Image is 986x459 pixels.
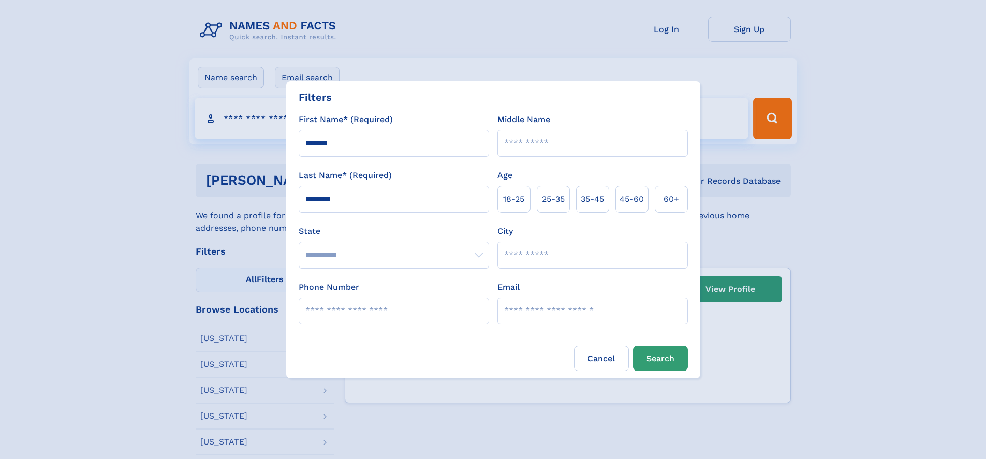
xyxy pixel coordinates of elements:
[497,169,512,182] label: Age
[299,169,392,182] label: Last Name* (Required)
[633,346,688,371] button: Search
[299,113,393,126] label: First Name* (Required)
[574,346,629,371] label: Cancel
[497,113,550,126] label: Middle Name
[664,193,679,205] span: 60+
[542,193,565,205] span: 25‑35
[503,193,524,205] span: 18‑25
[299,225,489,238] label: State
[620,193,644,205] span: 45‑60
[299,281,359,293] label: Phone Number
[497,225,513,238] label: City
[581,193,604,205] span: 35‑45
[299,90,332,105] div: Filters
[497,281,520,293] label: Email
